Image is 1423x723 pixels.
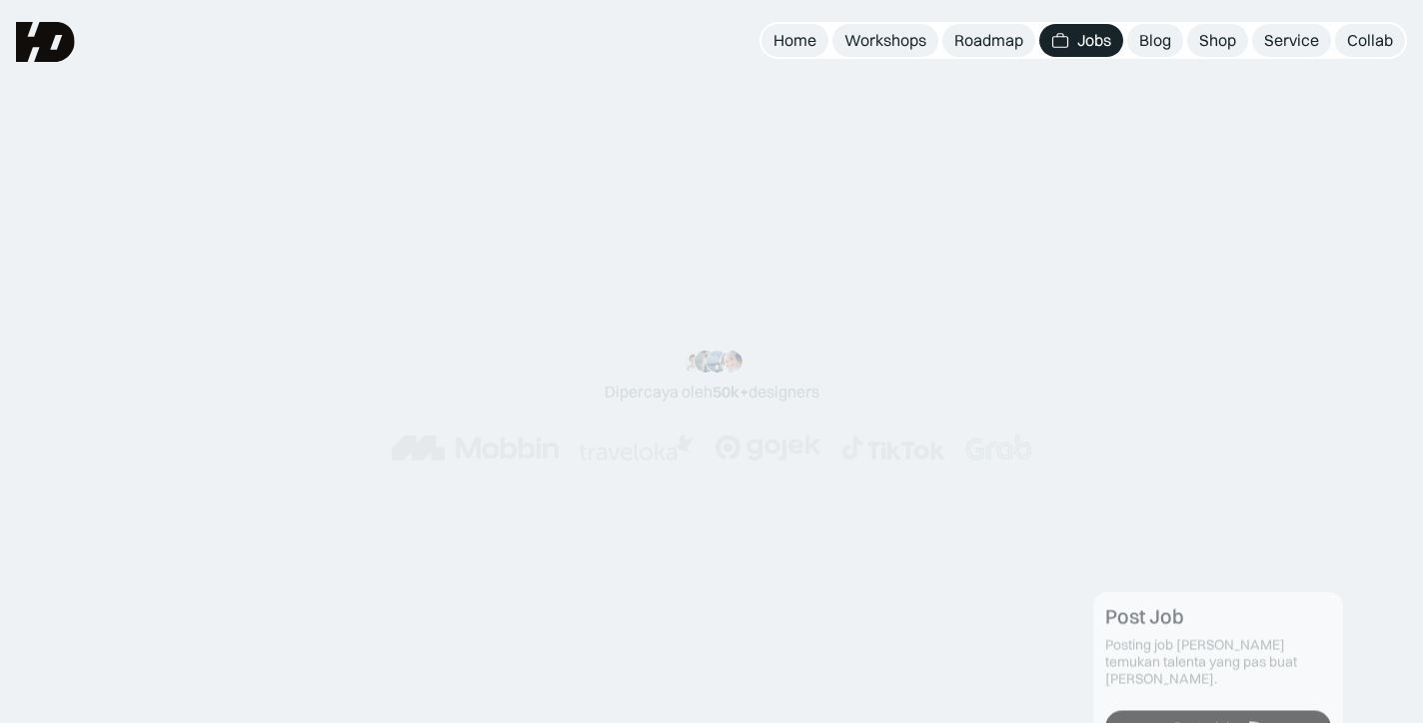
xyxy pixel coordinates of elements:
div: Posting job [PERSON_NAME] temukan talenta yang pas buat [PERSON_NAME]. [1105,637,1331,687]
a: Roadmap [942,24,1035,57]
div: Roadmap [954,30,1023,51]
div: Blog [1139,30,1171,51]
a: Workshops [832,24,938,57]
div: Jobs [1077,30,1111,51]
a: Blog [1127,24,1183,57]
span: 50k+ [712,380,748,400]
a: Home [761,24,828,57]
a: Shop [1187,24,1248,57]
a: Service [1252,24,1331,57]
div: Post Job [1105,605,1184,629]
div: Dipercaya oleh designers [605,380,819,401]
div: Service [1264,30,1319,51]
div: Home [773,30,816,51]
div: Collab [1347,30,1393,51]
div: Shop [1199,30,1236,51]
div: Workshops [844,30,926,51]
a: Collab [1335,24,1405,57]
a: Jobs [1039,24,1123,57]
